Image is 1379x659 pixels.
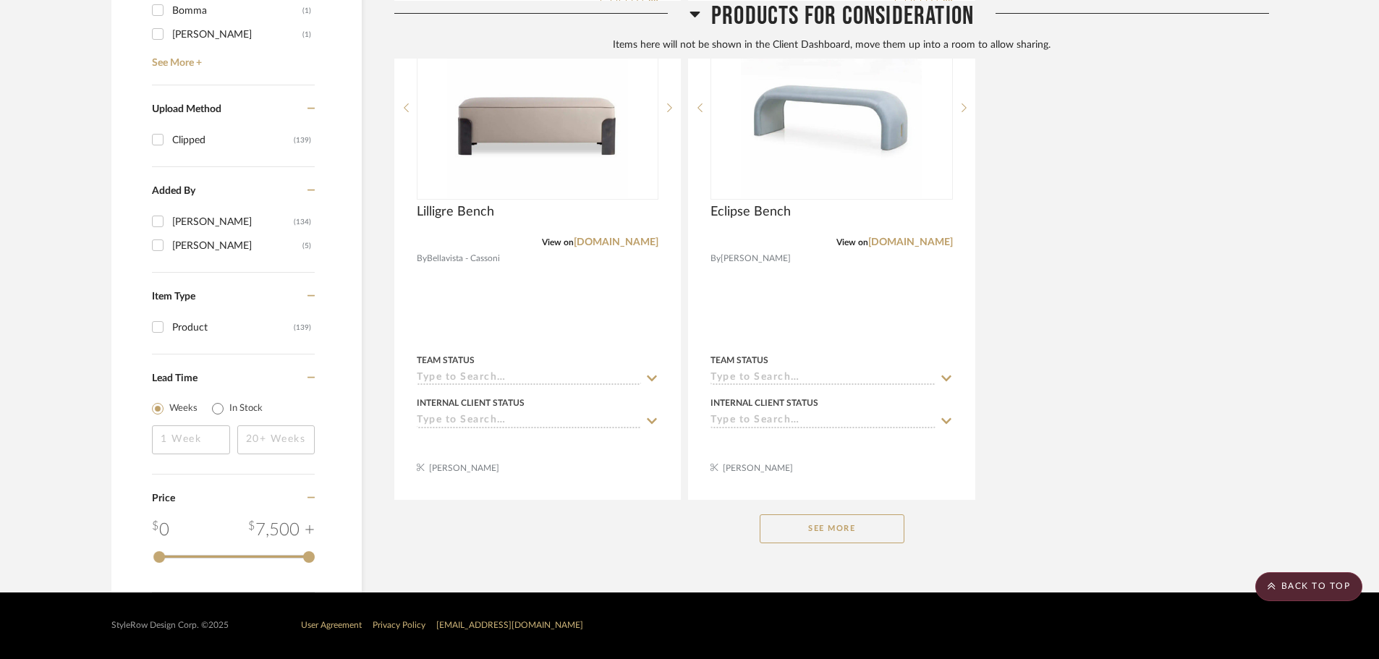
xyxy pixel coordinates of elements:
scroll-to-top-button: BACK TO TOP [1255,572,1362,601]
span: Bellavista - Cassoni [427,252,500,265]
div: [PERSON_NAME] [172,23,302,46]
div: Clipped [172,129,294,152]
span: Added By [152,186,195,196]
label: In Stock [229,401,263,416]
div: (134) [294,211,311,234]
span: Eclipse Bench [710,204,791,220]
div: (139) [294,129,311,152]
span: Lead Time [152,373,198,383]
div: 7,500 + [248,517,315,543]
input: 1 Week [152,425,230,454]
input: Type to Search… [710,372,935,386]
div: Team Status [417,354,475,367]
div: Team Status [710,354,768,367]
input: Type to Search… [417,372,641,386]
input: Type to Search… [710,414,935,428]
span: View on [542,238,574,247]
div: 0 [152,517,169,543]
a: [DOMAIN_NAME] [868,237,953,247]
label: Weeks [169,401,198,416]
div: StyleRow Design Corp. ©2025 [111,620,229,631]
div: (1) [302,23,311,46]
span: Item Type [152,292,195,302]
div: Internal Client Status [417,396,525,409]
span: View on [836,238,868,247]
img: Lilligre Bench [447,17,628,198]
a: [EMAIL_ADDRESS][DOMAIN_NAME] [436,621,583,629]
span: By [710,252,721,265]
input: Type to Search… [417,414,641,428]
a: [DOMAIN_NAME] [574,237,658,247]
span: Lilligre Bench [417,204,494,220]
span: Upload Method [152,104,221,114]
a: Privacy Policy [373,621,425,629]
a: See More + [148,46,315,69]
div: (139) [294,316,311,339]
div: [PERSON_NAME] [172,211,294,234]
div: Internal Client Status [710,396,818,409]
span: Price [152,493,175,503]
span: [PERSON_NAME] [721,252,791,265]
input: 20+ Weeks [237,425,315,454]
div: (5) [302,234,311,258]
a: User Agreement [301,621,362,629]
button: See More [760,514,904,543]
span: By [417,252,427,265]
div: Items here will not be shown in the Client Dashboard, move them up into a room to allow sharing. [394,37,1269,53]
img: Eclipse Bench [741,17,922,198]
div: [PERSON_NAME] [172,234,302,258]
div: Product [172,316,294,339]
